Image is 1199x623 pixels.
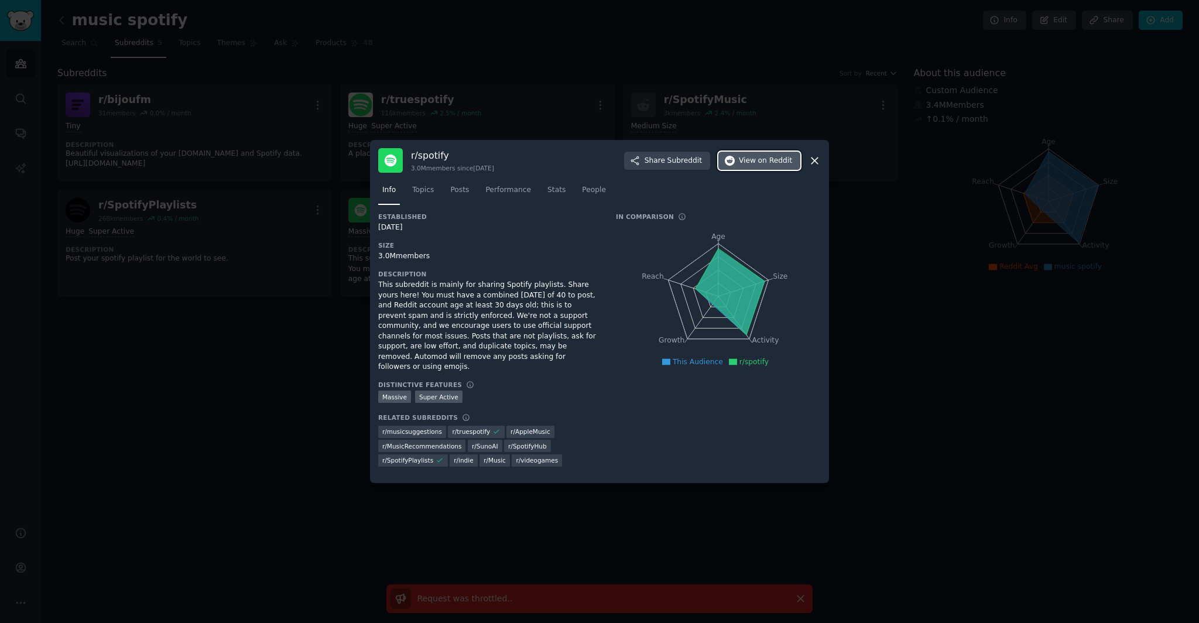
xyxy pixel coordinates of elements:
span: Stats [547,185,566,196]
span: r/ videogames [516,456,558,464]
h3: Related Subreddits [378,413,458,422]
span: r/ musicsuggestions [382,427,442,436]
span: Posts [450,185,469,196]
span: r/ truespotify [452,427,490,436]
span: r/ MusicRecommendations [382,442,461,450]
tspan: Activity [752,337,779,345]
span: Topics [412,185,434,196]
span: r/ SpotifyPlaylists [382,456,433,464]
tspan: Reach [642,272,664,280]
a: Performance [481,181,535,205]
div: [DATE] [378,222,599,233]
div: Super Active [415,391,463,403]
span: Subreddit [667,156,702,166]
span: r/ SpotifyHub [508,442,547,450]
a: Stats [543,181,570,205]
div: 3.0M members since [DATE] [411,164,494,172]
span: Info [382,185,396,196]
div: Massive [378,391,411,403]
button: ShareSubreddit [624,152,710,170]
h3: In Comparison [616,213,674,221]
tspan: Age [711,232,725,241]
div: 3.0M members [378,251,599,262]
a: Info [378,181,400,205]
img: spotify [378,148,403,173]
a: Topics [408,181,438,205]
h3: Distinctive Features [378,381,462,389]
tspan: Growth [659,337,684,345]
span: r/ AppleMusic [511,427,550,436]
a: People [578,181,610,205]
h3: Established [378,213,599,221]
h3: r/ spotify [411,149,494,162]
span: This Audience [673,358,723,366]
span: Performance [485,185,531,196]
span: r/ SunoAI [472,442,498,450]
tspan: Size [773,272,787,280]
button: Viewon Reddit [718,152,800,170]
h3: Description [378,270,599,278]
span: View [739,156,792,166]
span: r/ indie [454,456,473,464]
span: Share [645,156,702,166]
span: on Reddit [758,156,792,166]
span: r/spotify [739,358,769,366]
span: r/ Music [484,456,506,464]
a: Posts [446,181,473,205]
div: This subreddit is mainly for sharing Spotify playlists. Share yours here! You must have a combine... [378,280,599,372]
span: People [582,185,606,196]
h3: Size [378,241,599,249]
